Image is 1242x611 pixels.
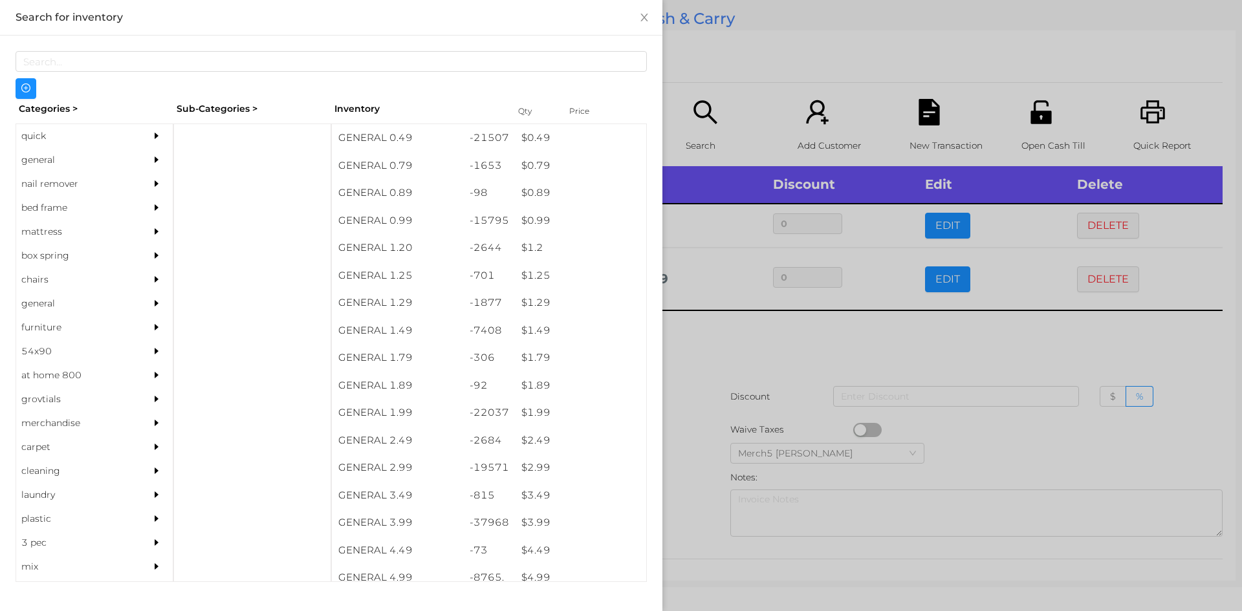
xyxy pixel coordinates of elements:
[16,244,134,268] div: box spring
[332,399,463,427] div: GENERAL 1.99
[152,466,161,475] i: icon: caret-right
[332,179,463,207] div: GENERAL 0.89
[152,203,161,212] i: icon: caret-right
[16,555,134,579] div: mix
[463,537,516,564] div: -73
[515,317,646,345] div: $ 1.49
[152,442,161,451] i: icon: caret-right
[463,454,516,482] div: -19571
[16,387,134,411] div: grovtials
[16,483,134,507] div: laundry
[515,427,646,455] div: $ 2.49
[463,289,516,317] div: -1877
[152,179,161,188] i: icon: caret-right
[332,234,463,262] div: GENERAL 1.20
[463,482,516,509] div: -815
[463,262,516,290] div: -701
[16,292,134,316] div: general
[16,531,134,555] div: 3 pec
[332,344,463,372] div: GENERAL 1.79
[152,227,161,236] i: icon: caret-right
[463,372,516,400] div: -92
[463,207,516,235] div: -15795
[463,124,516,152] div: -21507
[16,339,134,363] div: 54x90
[16,78,36,99] button: icon: plus-circle
[332,454,463,482] div: GENERAL 2.99
[16,316,134,339] div: furniture
[16,220,134,244] div: mattress
[515,152,646,180] div: $ 0.79
[515,124,646,152] div: $ 0.49
[332,317,463,345] div: GENERAL 1.49
[463,344,516,372] div: -306
[16,99,173,119] div: Categories >
[152,299,161,308] i: icon: caret-right
[463,152,516,180] div: -1653
[332,152,463,180] div: GENERAL 0.79
[16,507,134,531] div: plastic
[515,537,646,564] div: $ 4.49
[515,454,646,482] div: $ 2.99
[515,262,646,290] div: $ 1.25
[152,538,161,547] i: icon: caret-right
[332,207,463,235] div: GENERAL 0.99
[16,363,134,387] div: at home 800
[152,370,161,380] i: icon: caret-right
[16,148,134,172] div: general
[566,102,618,120] div: Price
[515,399,646,427] div: $ 1.99
[332,537,463,564] div: GENERAL 4.49
[515,372,646,400] div: $ 1.89
[152,251,161,260] i: icon: caret-right
[332,427,463,455] div: GENERAL 2.49
[16,268,134,292] div: chairs
[463,179,516,207] div: -98
[515,344,646,372] div: $ 1.79
[515,509,646,537] div: $ 3.99
[152,347,161,356] i: icon: caret-right
[16,10,647,25] div: Search for inventory
[16,196,134,220] div: bed frame
[639,12,649,23] i: icon: close
[152,394,161,403] i: icon: caret-right
[463,399,516,427] div: -22037
[515,234,646,262] div: $ 1.2
[152,490,161,499] i: icon: caret-right
[16,411,134,435] div: merchandise
[16,172,134,196] div: nail remover
[332,262,463,290] div: GENERAL 1.25
[515,482,646,509] div: $ 3.49
[515,207,646,235] div: $ 0.99
[332,124,463,152] div: GENERAL 0.49
[173,99,331,119] div: Sub-Categories >
[332,564,463,592] div: GENERAL 4.99
[152,562,161,571] i: icon: caret-right
[463,317,516,345] div: -7408
[16,579,134,603] div: appliances
[152,514,161,523] i: icon: caret-right
[152,131,161,140] i: icon: caret-right
[515,564,646,592] div: $ 4.99
[152,323,161,332] i: icon: caret-right
[332,289,463,317] div: GENERAL 1.29
[16,435,134,459] div: carpet
[332,372,463,400] div: GENERAL 1.89
[152,155,161,164] i: icon: caret-right
[16,124,134,148] div: quick
[515,289,646,317] div: $ 1.29
[515,102,554,120] div: Qty
[152,418,161,427] i: icon: caret-right
[152,275,161,284] i: icon: caret-right
[332,482,463,509] div: GENERAL 3.49
[463,564,516,606] div: -8765.5
[463,427,516,455] div: -2684
[515,179,646,207] div: $ 0.89
[334,102,502,116] div: Inventory
[16,459,134,483] div: cleaning
[463,509,516,537] div: -37968
[16,51,647,72] input: Search...
[463,234,516,262] div: -2644
[332,509,463,537] div: GENERAL 3.99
